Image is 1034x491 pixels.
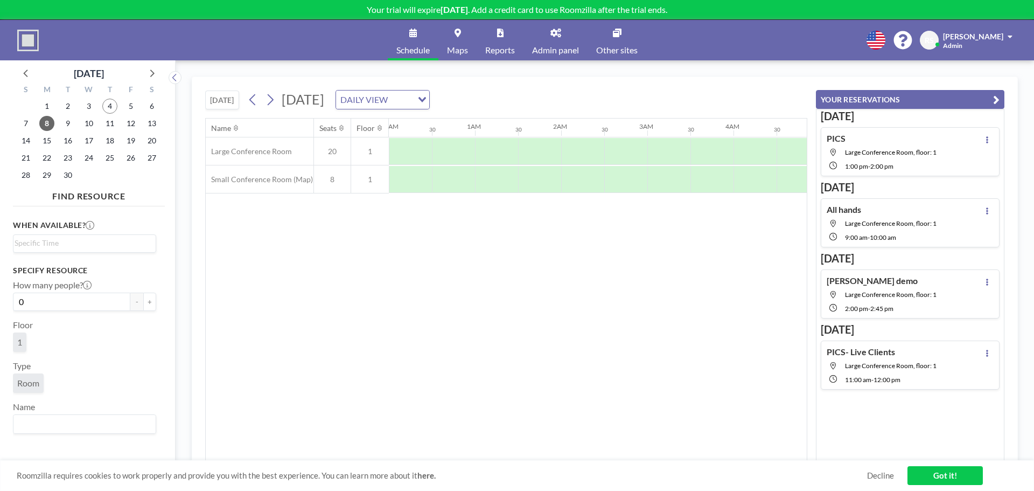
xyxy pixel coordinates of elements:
[874,376,900,384] span: 12:00 PM
[123,116,138,131] span: Friday, September 12, 2025
[81,116,96,131] span: Wednesday, September 10, 2025
[123,133,138,148] span: Friday, September 19, 2025
[827,347,895,357] h4: PICS- Live Clients
[13,402,35,412] label: Name
[102,150,117,165] span: Thursday, September 25, 2025
[553,122,567,130] div: 2AM
[821,323,1000,336] h3: [DATE]
[17,471,867,481] span: Roomzilla requires cookies to work properly and provide you with the best experience. You can lea...
[206,147,292,156] span: Large Conference Room
[206,175,313,184] span: Small Conference Room (Map)
[211,123,231,133] div: Name
[13,415,156,433] div: Search for option
[816,90,1004,109] button: YOUR RESERVATIONS
[871,376,874,384] span: -
[596,46,638,54] span: Other sites
[396,46,430,54] span: Schedule
[391,93,411,107] input: Search for option
[845,219,937,227] span: Large Conference Room, floor: 1
[18,116,33,131] span: Sunday, September 7, 2025
[447,46,468,54] span: Maps
[639,122,653,130] div: 3AM
[467,122,481,130] div: 1AM
[39,116,54,131] span: Monday, September 8, 2025
[15,417,150,431] input: Search for option
[205,91,239,109] button: [DATE]
[688,126,694,133] div: 30
[79,84,100,98] div: W
[314,175,351,184] span: 8
[441,4,468,15] b: [DATE]
[18,150,33,165] span: Sunday, September 21, 2025
[725,122,739,130] div: 4AM
[144,116,159,131] span: Saturday, September 13, 2025
[102,99,117,114] span: Thursday, September 4, 2025
[144,133,159,148] span: Saturday, September 20, 2025
[868,162,870,170] span: -
[845,362,937,370] span: Large Conference Room, floor: 1
[821,181,1000,194] h3: [DATE]
[827,133,846,144] h4: PICS
[845,376,871,384] span: 11:00 AM
[60,168,75,183] span: Tuesday, September 30, 2025
[845,148,937,156] span: Large Conference Room, floor: 1
[130,293,143,311] button: -
[60,133,75,148] span: Tuesday, September 16, 2025
[16,84,37,98] div: S
[388,20,438,60] a: Schedule
[13,235,156,251] div: Search for option
[523,20,588,60] a: Admin panel
[123,99,138,114] span: Friday, September 5, 2025
[99,84,120,98] div: T
[907,466,983,485] a: Got it!
[774,126,780,133] div: 30
[143,293,156,311] button: +
[120,84,141,98] div: F
[141,84,162,98] div: S
[338,93,390,107] span: DAILY VIEW
[870,305,893,313] span: 2:45 PM
[17,30,39,51] img: organization-logo
[74,66,104,81] div: [DATE]
[868,233,870,241] span: -
[60,150,75,165] span: Tuesday, September 23, 2025
[827,275,918,286] h4: [PERSON_NAME] demo
[39,99,54,114] span: Monday, September 1, 2025
[81,133,96,148] span: Wednesday, September 17, 2025
[429,126,436,133] div: 30
[827,204,861,215] h4: All hands
[123,150,138,165] span: Friday, September 26, 2025
[588,20,646,60] a: Other sites
[821,252,1000,265] h3: [DATE]
[282,91,324,107] span: [DATE]
[13,186,165,202] h4: FIND RESOURCE
[943,42,962,50] span: Admin
[18,133,33,148] span: Sunday, September 14, 2025
[102,133,117,148] span: Thursday, September 18, 2025
[845,233,868,241] span: 9:00 AM
[39,133,54,148] span: Monday, September 15, 2025
[821,109,1000,123] h3: [DATE]
[13,320,33,330] label: Floor
[867,471,894,481] a: Decline
[37,84,58,98] div: M
[39,168,54,183] span: Monday, September 29, 2025
[319,123,337,133] div: Seats
[15,237,150,249] input: Search for option
[81,150,96,165] span: Wednesday, September 24, 2025
[314,147,351,156] span: 20
[144,99,159,114] span: Saturday, September 6, 2025
[351,175,389,184] span: 1
[60,99,75,114] span: Tuesday, September 2, 2025
[357,123,375,133] div: Floor
[925,36,934,45] span: RS
[381,122,399,130] div: 12AM
[58,84,79,98] div: T
[13,280,92,291] label: How many people?
[870,233,896,241] span: 10:00 AM
[13,266,156,275] h3: Specify resource
[13,361,31,371] label: Type
[144,150,159,165] span: Saturday, September 27, 2025
[868,305,870,313] span: -
[102,116,117,131] span: Thursday, September 11, 2025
